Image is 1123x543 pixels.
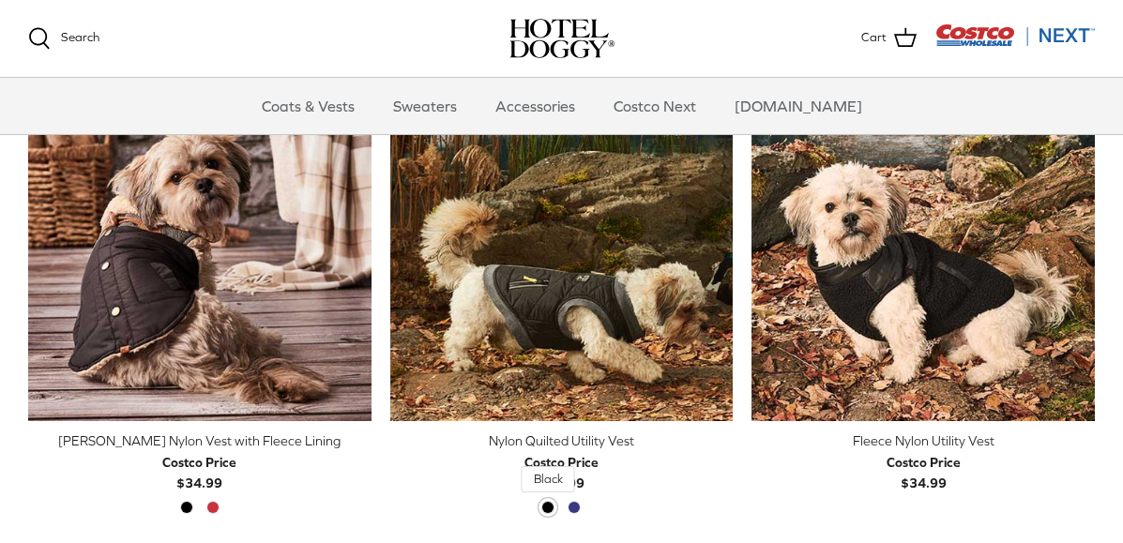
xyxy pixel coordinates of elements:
a: Fleece Nylon Utility Vest Costco Price$34.99 [751,430,1095,493]
a: Coats & Vests [245,78,372,134]
a: Melton Nylon Vest with Fleece Lining [28,79,372,422]
a: hoteldoggy.com hoteldoggycom [509,19,615,58]
span: Cart [861,28,887,48]
div: Costco Price [524,452,599,473]
img: Costco Next [935,23,1095,47]
a: [PERSON_NAME] Nylon Vest with Fleece Lining Costco Price$34.99 [28,430,372,493]
b: $34.99 [887,452,961,490]
a: Costco Next [597,78,713,134]
span: Search [61,30,99,44]
a: Accessories [478,78,592,134]
b: $34.99 [162,452,236,490]
a: Cart [861,26,917,51]
a: Search [28,27,99,50]
a: Fleece Nylon Utility Vest [751,79,1095,422]
b: $34.99 [524,452,599,490]
a: Sweaters [376,78,474,134]
a: Nylon Quilted Utility Vest Costco Price$34.99 [390,430,734,493]
a: [DOMAIN_NAME] [718,78,879,134]
div: [PERSON_NAME] Nylon Vest with Fleece Lining [28,430,372,451]
a: Nylon Quilted Utility Vest [390,79,734,422]
img: hoteldoggycom [509,19,615,58]
div: Nylon Quilted Utility Vest [390,430,734,451]
div: Costco Price [162,452,236,473]
div: Costco Price [887,452,961,473]
a: Visit Costco Next [935,36,1095,50]
div: Fleece Nylon Utility Vest [751,430,1095,451]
